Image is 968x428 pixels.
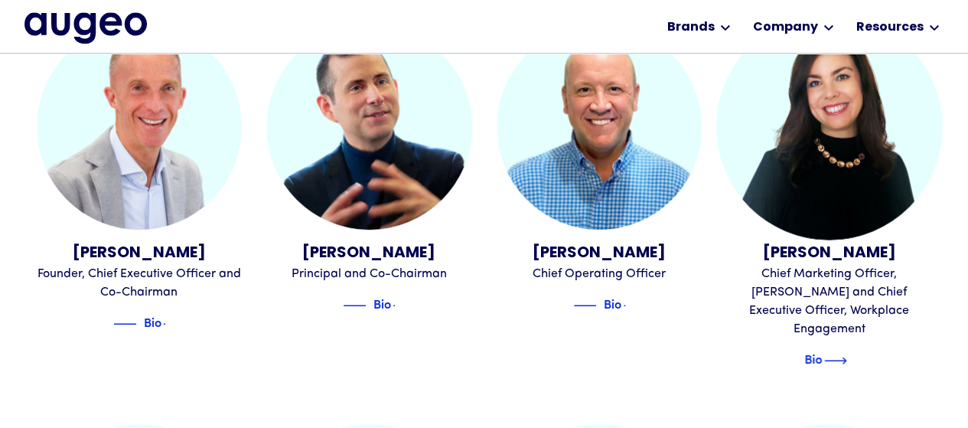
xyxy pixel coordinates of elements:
[393,296,416,315] img: Blue text arrow
[37,265,243,302] div: Founder, Chief Executive Officer and Co-Chairman
[266,265,472,283] div: Principal and Co-Chairman
[824,351,847,370] img: Blue text arrow
[497,265,702,283] div: Chief Operating Officer
[752,18,817,37] div: Company
[856,18,923,37] div: Resources
[667,18,714,37] div: Brands
[604,294,621,312] div: Bio
[805,349,823,368] div: Bio
[497,24,702,314] a: Erik Sorensen[PERSON_NAME]Chief Operating OfficerBlue decorative lineBioBlue text arrow
[373,294,391,312] div: Bio
[573,296,596,315] img: Blue decorative line
[144,312,161,331] div: Bio
[24,12,147,43] a: home
[726,265,932,338] div: Chief Marketing Officer, [PERSON_NAME] and Chief Executive Officer, Workplace Engagement
[266,242,472,265] div: [PERSON_NAME]
[266,24,472,314] a: Juan Sabater[PERSON_NAME]Principal and Co-ChairmanBlue decorative lineBioBlue text arrow
[726,242,932,265] div: [PERSON_NAME]
[716,14,942,240] img: Juliann Gilbert
[24,12,147,43] img: Augeo's full logo in midnight blue.
[497,242,702,265] div: [PERSON_NAME]
[266,24,472,230] img: Juan Sabater
[37,24,243,332] a: David Kristal[PERSON_NAME]Founder, Chief Executive Officer and Co-ChairmanBlue decorative lineBio...
[37,24,243,230] img: David Kristal
[113,315,136,333] img: Blue decorative line
[37,242,243,265] div: [PERSON_NAME]
[163,315,186,333] img: Blue text arrow
[726,24,932,369] a: Juliann Gilbert[PERSON_NAME]Chief Marketing Officer, [PERSON_NAME] and Chief Executive Officer, W...
[623,296,646,315] img: Blue text arrow
[343,296,366,315] img: Blue decorative line
[497,24,702,230] img: Erik Sorensen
